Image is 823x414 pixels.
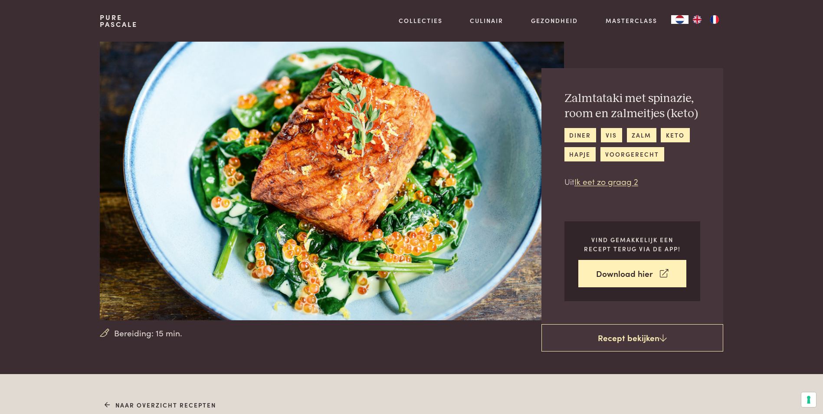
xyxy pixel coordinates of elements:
[578,260,686,287] a: Download hier
[671,15,723,24] aside: Language selected: Nederlands
[564,91,700,121] h2: Zalmtataki met spinazie, room en zalmeitjes (keto)
[100,42,564,320] img: Zalmtataki met spinazie, room en zalmeitjes (keto)
[470,16,503,25] a: Culinair
[606,16,657,25] a: Masterclass
[100,14,138,28] a: PurePascale
[601,128,622,142] a: vis
[531,16,578,25] a: Gezondheid
[105,401,216,410] a: Naar overzicht recepten
[801,392,816,407] button: Uw voorkeuren voor toestemming voor trackingtechnologieën
[114,327,182,339] span: Bereiding: 15 min.
[671,15,689,24] div: Language
[661,128,689,142] a: keto
[564,128,596,142] a: diner
[689,15,706,24] a: EN
[689,15,723,24] ul: Language list
[564,147,596,161] a: hapje
[564,175,700,188] p: Uit
[627,128,656,142] a: zalm
[399,16,443,25] a: Collecties
[541,324,723,352] a: Recept bekijken
[574,175,638,187] a: Ik eet zo graag 2
[671,15,689,24] a: NL
[578,235,686,253] p: Vind gemakkelijk een recept terug via de app!
[706,15,723,24] a: FR
[600,147,664,161] a: voorgerecht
